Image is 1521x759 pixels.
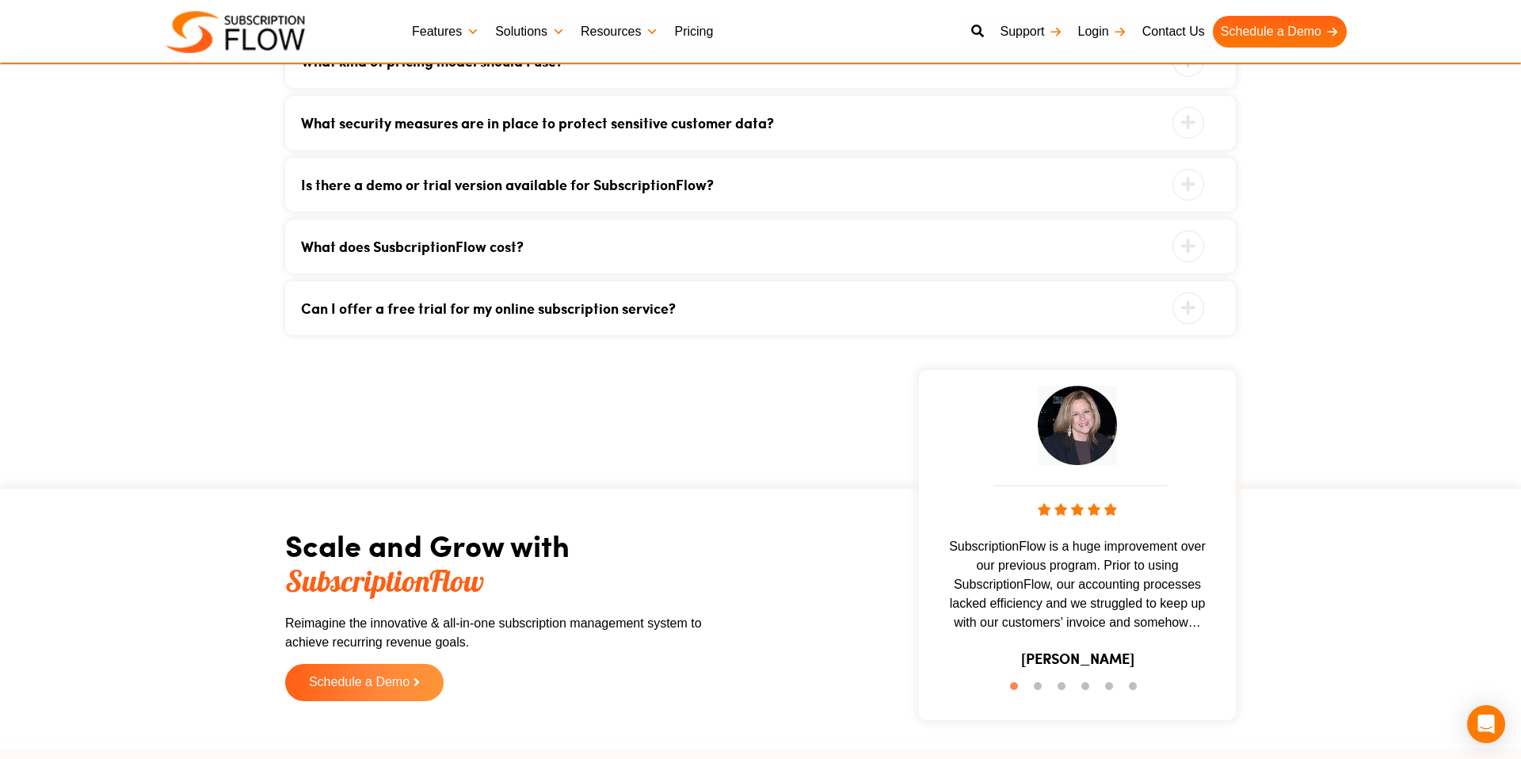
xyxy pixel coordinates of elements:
[927,537,1228,632] span: SubscriptionFlow is a huge improvement over our previous program. Prior to using SubscriptionFlow...
[285,528,721,598] h2: Scale and Grow with
[285,562,484,600] span: SubscriptionFlow
[301,301,1180,315] a: Can I offer a free trial for my online subscription service?
[301,177,1180,192] a: Is there a demo or trial version available for SubscriptionFlow?
[1058,682,1073,698] button: 3 of 6
[1467,705,1505,743] div: Open Intercom Messenger
[1213,16,1347,48] a: Schedule a Demo
[1038,503,1117,516] img: stars
[1081,682,1097,698] button: 4 of 6
[666,16,721,48] a: Pricing
[301,116,1180,130] a: What security measures are in place to protect sensitive customer data?
[1034,682,1050,698] button: 2 of 6
[166,11,305,53] img: Subscriptionflow
[1038,386,1117,465] img: testimonial
[1134,16,1213,48] a: Contact Us
[404,16,487,48] a: Features
[301,239,1180,254] a: What does SusbcriptionFlow cost?
[1021,648,1134,669] h3: [PERSON_NAME]
[1010,682,1026,698] button: 1 of 6
[285,664,444,701] a: Schedule a Demo
[1105,682,1121,698] button: 5 of 6
[992,16,1069,48] a: Support
[1129,682,1145,698] button: 6 of 6
[285,614,721,652] p: Reimagine the innovative & all-in-one subscription management system to achieve recurring revenue...
[301,54,1180,68] a: What kind of pricing model should I use?
[573,16,666,48] a: Resources
[1070,16,1134,48] a: Login
[487,16,573,48] a: Solutions
[309,676,410,689] span: Schedule a Demo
